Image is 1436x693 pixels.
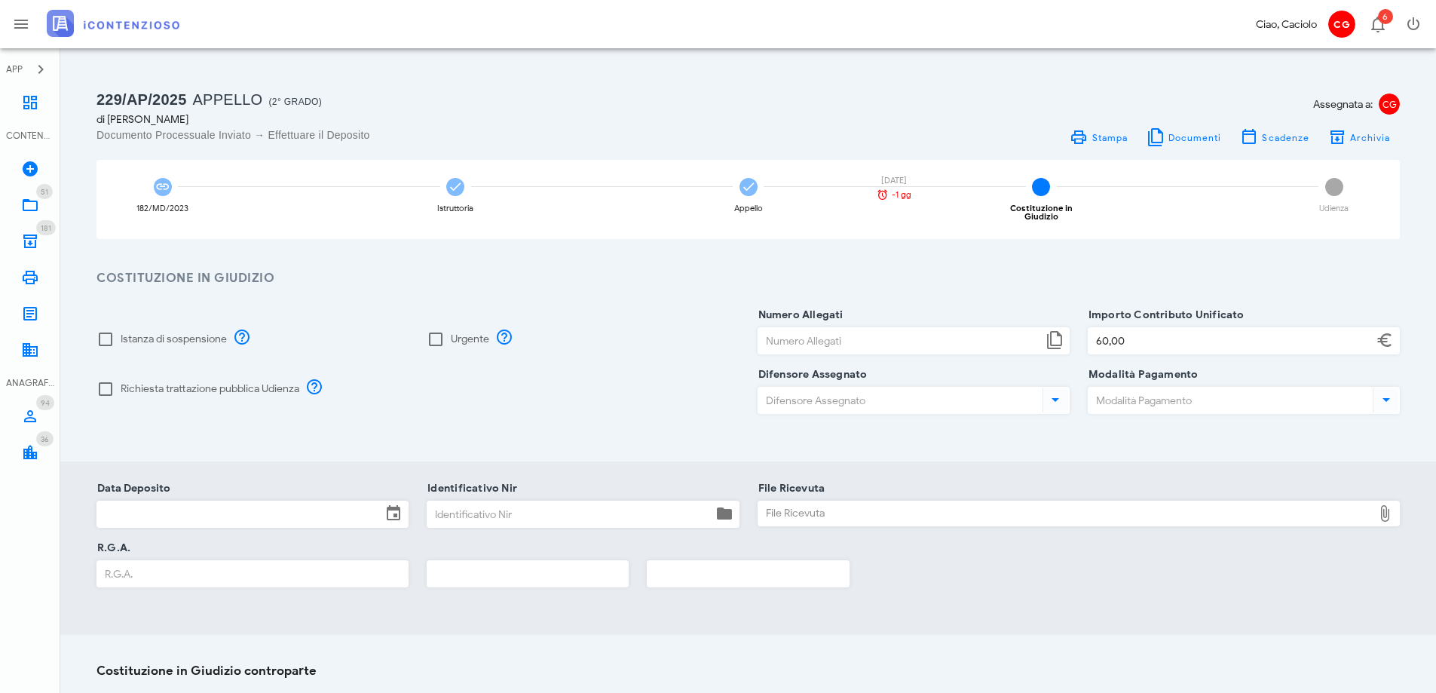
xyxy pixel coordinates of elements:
span: CG [1379,94,1400,115]
label: Istanza di sospensione [121,332,227,347]
div: Appello [734,204,763,213]
label: Modalità Pagamento [1084,367,1199,382]
span: Distintivo [36,184,53,199]
a: Stampa [1061,127,1137,148]
h3: Costituzione in Giudizio [96,269,1400,288]
label: Urgente [451,332,489,347]
input: Identificativo Nir [427,501,712,527]
button: CG [1323,6,1359,42]
span: CG [1328,11,1355,38]
input: Importo Contributo Unificato [1088,328,1373,354]
div: Costituzione in Giudizio [994,204,1089,221]
button: Documenti [1137,127,1231,148]
div: di [PERSON_NAME] [96,112,739,127]
input: Modalità Pagamento [1088,388,1370,413]
button: Scadenze [1231,127,1319,148]
div: [DATE] [868,176,920,185]
div: CONTENZIOSO [6,129,54,143]
h3: Costituzione in Giudizio controparte [96,662,1400,681]
img: logo-text-2x.png [47,10,179,37]
input: R.G.A. [97,561,408,587]
label: R.G.A. [93,541,130,556]
div: Istruttoria [437,204,473,213]
label: Richiesta trattazione pubblica Udienza [121,382,299,397]
span: Stampa [1091,132,1128,143]
span: 51 [41,187,48,197]
div: 182/MD/2023 [136,204,188,213]
span: Documenti [1168,132,1222,143]
label: Numero Allegati [754,308,844,323]
label: Identificativo Nir [423,481,517,496]
span: (2° Grado) [268,97,322,107]
span: Archivia [1349,132,1391,143]
input: Difensore Assegnato [758,388,1039,413]
label: Difensore Assegnato [754,367,868,382]
span: Scadenze [1261,132,1309,143]
span: Distintivo [36,395,54,410]
input: Numero Allegati [758,328,1043,354]
span: Distintivo [1378,9,1393,24]
label: File Ricevuta [754,481,825,496]
span: 94 [41,398,50,408]
div: Documento Processuale Inviato → Effettuare il Deposito [96,127,739,143]
span: Distintivo [36,431,54,446]
span: Appello [193,91,263,108]
span: 229/AP/2025 [96,91,187,108]
div: Ciao, Caciolo [1256,17,1317,32]
button: Archivia [1318,127,1400,148]
span: 5 [1325,178,1343,196]
span: Distintivo [36,220,56,235]
div: Udienza [1319,204,1349,213]
span: 4 [1032,178,1050,196]
span: 181 [41,223,51,233]
button: Distintivo [1359,6,1395,42]
span: Assegnata a: [1313,97,1373,112]
span: 36 [41,434,49,444]
div: File Ricevuta [758,501,1373,526]
label: Importo Contributo Unificato [1084,308,1245,323]
span: -1 gg [892,191,911,199]
div: ANAGRAFICA [6,376,54,390]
